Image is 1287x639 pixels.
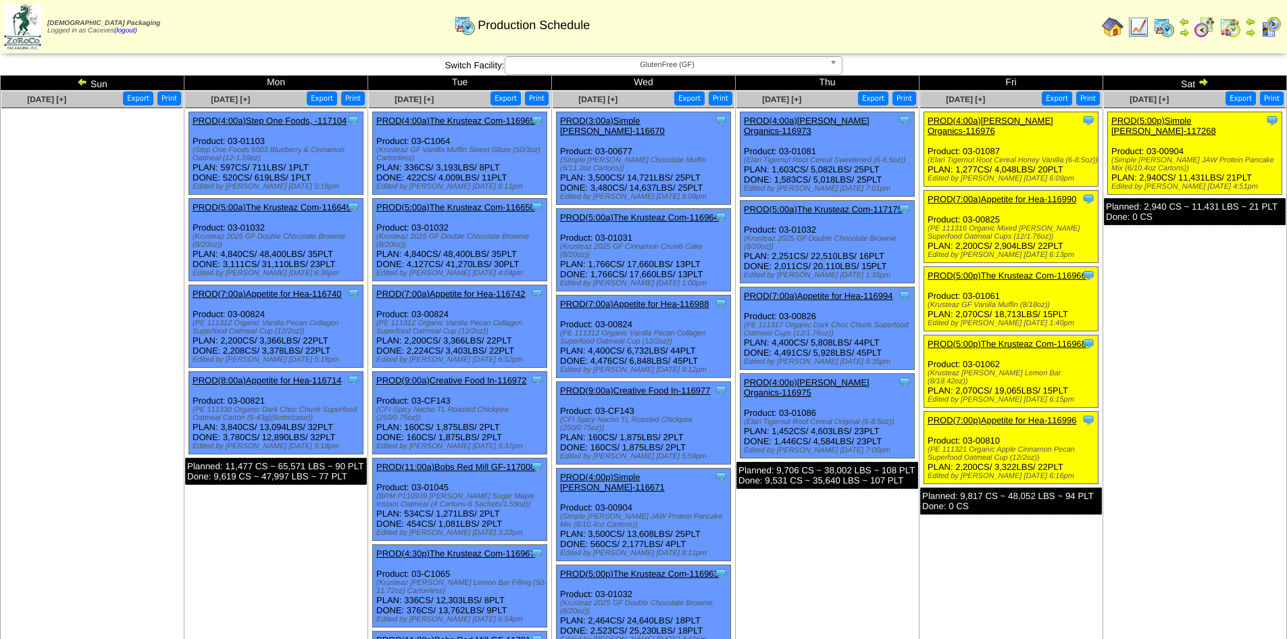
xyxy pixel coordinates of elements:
div: Edited by [PERSON_NAME] [DATE] 7:01pm [744,185,914,193]
img: arrowright.gif [1245,27,1256,38]
a: PROD(4:00a)The Krusteaz Com-116965 [376,116,535,126]
a: PROD(4:00p)[PERSON_NAME] Organics-116975 [744,377,869,398]
td: Sat [1103,76,1287,91]
div: Product: 03-01061 PLAN: 2,070CS / 18,713LBS / 15PLT [924,267,1099,331]
a: PROD(5:00p)The Krusteaz Com-116968 [928,339,1086,349]
a: [DATE] [+] [1130,95,1169,104]
div: (Krusteaz [PERSON_NAME] Lemon Bar Filling (50-11.72oz) Cartonless) [376,579,547,595]
div: (Krusteaz 2025 GF Double Chocolate Brownie (8/20oz)) [193,233,363,249]
div: Planned: 9,706 CS ~ 38,002 LBS ~ 108 PLT Done: 9,531 CS ~ 35,640 LBS ~ 107 PLT [736,462,918,489]
button: Print [892,91,916,105]
img: arrowleft.gif [77,76,88,87]
div: Edited by [PERSON_NAME] [DATE] 3:22pm [376,529,547,537]
div: (PE 111321 Organic Apple Cinnamon Pecan Superfood Oatmeal Cup (12/2oz)) [928,446,1098,462]
img: line_graph.gif [1128,16,1149,38]
a: PROD(5:00p)Simple [PERSON_NAME]-117268 [1111,116,1216,136]
a: PROD(4:00a)[PERSON_NAME] Organics-116976 [928,116,1053,136]
div: Edited by [PERSON_NAME] [DATE] 6:11pm [376,183,547,191]
a: PROD(3:00a)Simple [PERSON_NAME]-116670 [560,116,665,136]
div: Product: 03-00904 PLAN: 2,940CS / 11,431LBS / 21PLT [1108,112,1282,195]
div: (Elari Tigernut Root Cereal Honey Vanilla (6-8.5oz)) [928,156,1098,164]
div: Edited by [PERSON_NAME] [DATE] 8:35pm [744,358,914,366]
a: PROD(4:00p)Simple [PERSON_NAME]-116671 [560,472,665,492]
a: PROD(5:00a)The Krusteaz Com-116649 [193,202,351,212]
span: Production Schedule [478,18,590,32]
div: Edited by [PERSON_NAME] [DATE] 1:00pm [560,279,730,287]
img: calendarprod.gif [1153,16,1175,38]
a: PROD(4:00a)Step One Foods, -117104 [193,116,347,126]
a: [DATE] [+] [762,95,801,104]
span: [DATE] [+] [27,95,66,104]
img: home.gif [1102,16,1124,38]
td: Thu [736,76,919,91]
div: (PE 111312 Organic Vanilla Pecan Collagen Superfood Oatmeal Cup (12/2oz)) [193,319,363,335]
span: [DATE] [+] [395,95,434,104]
a: PROD(4:30p)The Krusteaz Com-116967 [376,548,535,559]
div: Product: 03-00826 PLAN: 4,400CS / 5,808LBS / 44PLT DONE: 4,491CS / 5,928LBS / 45PLT [740,287,915,370]
div: Product: 03-00677 PLAN: 3,500CS / 14,721LBS / 25PLT DONE: 3,480CS / 14,637LBS / 25PLT [557,112,731,205]
a: PROD(5:00p)The Krusteaz Com-116966 [928,270,1086,281]
td: Fri [919,76,1103,91]
img: arrowleft.gif [1245,16,1256,27]
div: Planned: 9,817 CS ~ 48,052 LBS ~ 94 PLT Done: 0 CS [920,488,1102,515]
img: Tooltip [898,375,911,389]
button: Export [490,91,521,105]
a: PROD(7:00a)Appetite for Hea-116742 [376,289,525,299]
a: (logout) [114,27,137,34]
button: Print [1260,91,1284,105]
img: calendarblend.gif [1194,16,1215,38]
img: Tooltip [898,202,911,216]
a: PROD(9:00a)Creative Food In-116977 [560,385,711,396]
div: Product: 03-01031 PLAN: 1,766CS / 17,660LBS / 13PLT DONE: 1,766CS / 17,660LBS / 13PLT [557,209,731,291]
img: calendarprod.gif [454,14,476,36]
img: calendarinout.gif [1219,16,1241,38]
img: Tooltip [347,287,360,300]
img: Tooltip [714,383,728,397]
a: PROD(7:00a)Appetite for Hea-116740 [193,289,341,299]
button: Export [1042,91,1072,105]
div: Product: 03-CF143 PLAN: 160CS / 1,875LBS / 2PLT DONE: 160CS / 1,875LBS / 2PLT [373,372,547,454]
div: Product: 03-C1064 PLAN: 336CS / 3,193LBS / 8PLT DONE: 422CS / 4,009LBS / 11PLT [373,112,547,195]
img: Tooltip [1082,413,1095,427]
button: Export [674,91,705,105]
span: Logged in as Caceves [47,20,160,34]
img: calendarcustomer.gif [1260,16,1282,38]
div: (Simple [PERSON_NAME] Chocolate Muffin (6/11.2oz Cartons)) [560,156,730,172]
div: (CFI-Spicy Nacho TL Roasted Chickpea (250/0.75oz)) [560,416,730,432]
div: Product: 03-01086 PLAN: 1,452CS / 4,603LBS / 23PLT DONE: 1,446CS / 4,584LBS / 23PLT [740,374,915,458]
a: PROD(8:00a)Appetite for Hea-116714 [193,375,341,385]
img: Tooltip [714,567,728,580]
div: Edited by [PERSON_NAME] [DATE] 4:04pm [376,269,547,277]
a: PROD(5:00a)The Krusteaz Com-116650 [376,202,535,212]
div: (Step One Foods 5003 Blueberry & Cinnamon Oatmeal (12-1.59oz) [193,146,363,162]
img: Tooltip [530,373,544,387]
div: Edited by [PERSON_NAME] [DATE] 7:06pm [744,446,914,454]
span: [DATE] [+] [578,95,617,104]
div: Product: 03-01032 PLAN: 4,840CS / 48,400LBS / 35PLT DONE: 4,127CS / 41,270LBS / 30PLT [373,199,547,281]
div: Edited by [PERSON_NAME] [DATE] 6:36pm [193,269,363,277]
div: Edited by [PERSON_NAME] [DATE] 1:35pm [744,271,914,279]
a: PROD(7:00a)Appetite for Hea-116990 [928,194,1076,204]
a: PROD(7:00a)Appetite for Hea-116988 [560,299,709,309]
div: (Elari Tigernut Root Cereal Sweetened (6-8.5oz)) [744,156,914,164]
div: Product: 03-00825 PLAN: 2,200CS / 2,904LBS / 22PLT [924,191,1099,263]
a: PROD(7:00a)Appetite for Hea-116994 [744,291,892,301]
div: Product: 03-00810 PLAN: 2,200CS / 3,322LBS / 22PLT [924,412,1099,484]
a: PROD(5:00a)The Krusteaz Com-116964 [560,212,719,222]
div: Edited by [PERSON_NAME] [DATE] 6:54pm [376,615,547,623]
img: Tooltip [1082,114,1095,127]
div: Edited by [PERSON_NAME] [DATE] 8:09pm [560,193,730,201]
div: Edited by [PERSON_NAME] [DATE] 6:15pm [928,396,1098,404]
div: Edited by [PERSON_NAME] [DATE] 8:11pm [560,549,730,557]
div: Edited by [PERSON_NAME] [DATE] 1:40pm [928,319,1098,327]
span: [DATE] [+] [946,95,985,104]
img: Tooltip [714,210,728,224]
img: arrowright.gif [1179,27,1190,38]
div: Edited by [PERSON_NAME] [DATE] 8:12pm [560,366,730,374]
a: PROD(5:00p)The Krusteaz Com-116963 [560,569,719,579]
div: Edited by [PERSON_NAME] [DATE] 4:51pm [1111,183,1282,191]
div: (Krusteaz GF Vanilla Muffin (8/18oz)) [928,301,1098,309]
div: (PE 111330 Organic Dark Choc Chunk Superfood Oatmeal Carton (6-43g)(6crtn/case)) [193,406,363,422]
div: Planned: 2,940 CS ~ 11,431 LBS ~ 21 PLT Done: 0 CS [1104,198,1286,225]
td: Tue [368,76,552,91]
